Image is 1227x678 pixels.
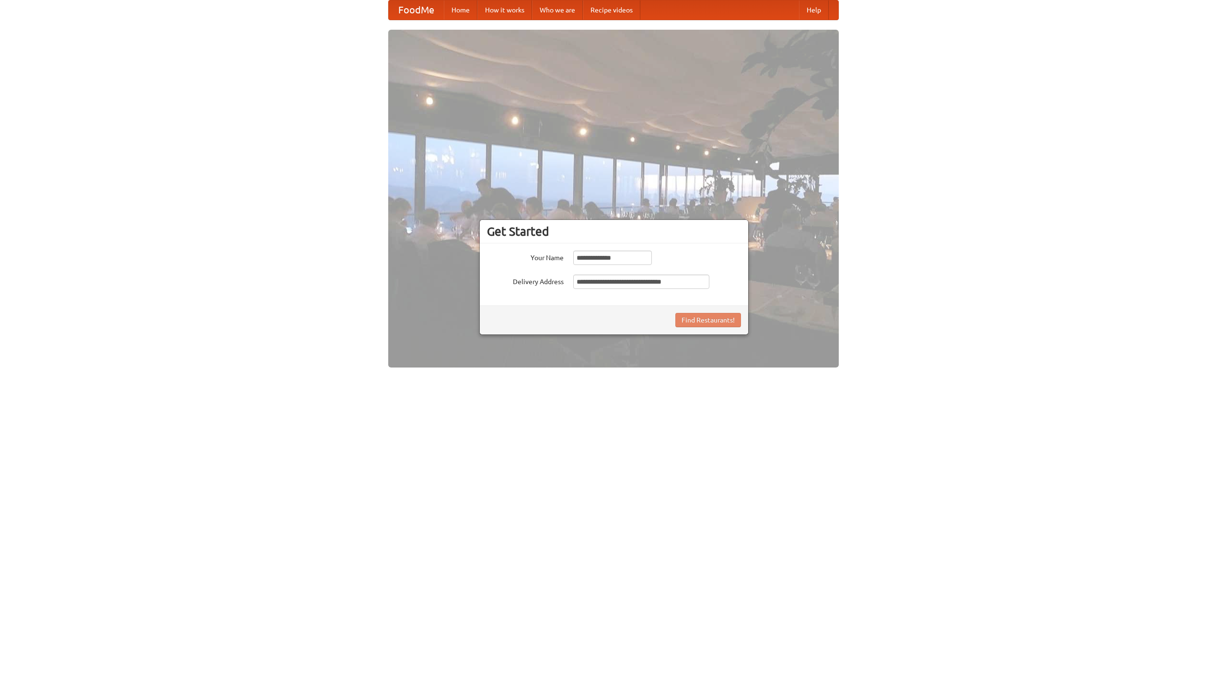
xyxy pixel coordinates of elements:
a: Who we are [532,0,583,20]
button: Find Restaurants! [675,313,741,327]
label: Your Name [487,251,564,263]
a: Recipe videos [583,0,640,20]
a: Home [444,0,477,20]
a: FoodMe [389,0,444,20]
label: Delivery Address [487,275,564,287]
a: Help [799,0,829,20]
a: How it works [477,0,532,20]
h3: Get Started [487,224,741,239]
